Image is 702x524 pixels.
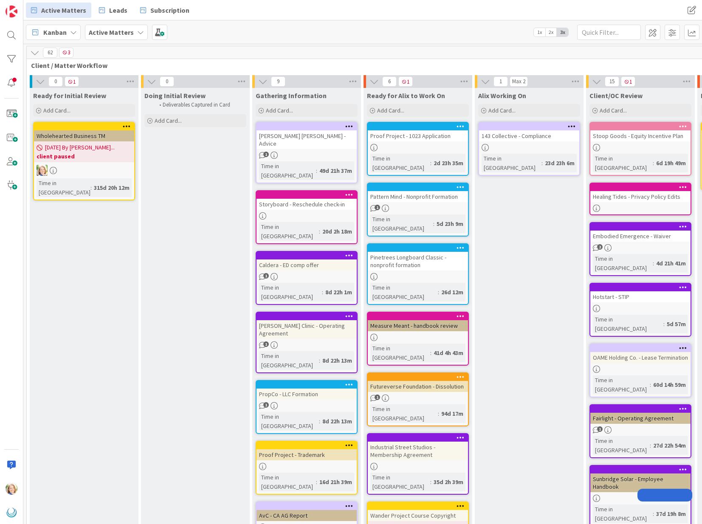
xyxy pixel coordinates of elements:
span: : [430,158,431,168]
div: Wander Project Course Copyright [368,510,468,521]
div: Time in [GEOGRAPHIC_DATA] [259,222,319,241]
div: Hotstart - STIP [590,284,691,302]
div: Time in [GEOGRAPHIC_DATA] [370,473,430,491]
div: 60d 14h 59m [651,380,688,389]
div: 5d 57m [665,319,688,329]
div: Time in [GEOGRAPHIC_DATA] [37,178,90,197]
a: Pinetrees Longboard Classic - nonprofit formationTime in [GEOGRAPHIC_DATA]:26d 12m [367,243,469,305]
a: Leads [94,3,133,18]
div: Measure Meant - handbook review [368,320,468,331]
div: PropCo - LLC Formation [257,389,357,400]
div: 37d 19h 8m [654,509,688,518]
span: : [541,158,543,168]
div: Storyboard - Reschedule check-in [257,191,357,210]
div: AD [34,165,134,176]
div: [PERSON_NAME] Clinic - Operating Agreement [257,313,357,339]
a: Measure Meant - handbook reviewTime in [GEOGRAPHIC_DATA]:41d 4h 43m [367,312,469,366]
div: Pattern Mind - Nonprofit Formation [368,183,468,202]
span: : [319,356,320,365]
div: Storyboard - Reschedule check-in [257,199,357,210]
span: 1 [375,394,380,400]
span: : [316,477,317,487]
div: Pinetrees Longboard Classic - nonprofit formation [368,244,468,270]
div: Time in [GEOGRAPHIC_DATA] [370,214,433,233]
div: Embodied Emergence - Waiver [590,231,691,242]
div: 2d 23h 35m [431,158,465,168]
span: 9 [271,76,285,87]
div: 16d 21h 39m [317,477,354,487]
div: 6d 19h 49m [654,158,688,168]
span: 2x [545,28,557,37]
div: 23d 23h 6m [543,158,577,168]
span: 1 [398,76,413,87]
div: Proof Project - 1023 Application [368,123,468,141]
span: Add Card... [155,117,182,124]
div: 94d 17m [439,409,465,418]
img: avatar [6,507,17,518]
span: 1 [263,341,269,347]
div: Time in [GEOGRAPHIC_DATA] [370,344,430,362]
a: Active Matters [26,3,91,18]
div: 4d 21h 41m [654,259,688,268]
div: AvC - CA AG Report [257,510,357,521]
a: Proof Project - 1023 ApplicationTime in [GEOGRAPHIC_DATA]:2d 23h 35m [367,122,469,176]
span: [DATE] By [PERSON_NAME]... [45,143,115,152]
div: Industrial Street Studios - Membership Agreement [368,442,468,460]
div: Time in [GEOGRAPHIC_DATA] [593,504,653,523]
span: : [438,287,439,297]
span: 0 [48,76,63,87]
span: 1 [65,76,79,87]
a: Embodied Emergence - WaiverTime in [GEOGRAPHIC_DATA]:4d 21h 41m [589,222,691,276]
a: Caldera - ED comp offerTime in [GEOGRAPHIC_DATA]:8d 22h 1m [256,251,358,305]
div: 35d 2h 39m [431,477,465,487]
img: AD [6,483,17,495]
input: Quick Filter... [577,25,641,40]
a: [PERSON_NAME] Clinic - Operating AgreementTime in [GEOGRAPHIC_DATA]:8d 22h 13m [256,312,358,373]
div: 8d 22h 13m [320,417,354,426]
div: Time in [GEOGRAPHIC_DATA] [259,283,322,301]
div: Wholehearted Business TM [34,130,134,141]
span: 1 [263,273,269,279]
a: Storyboard - Reschedule check-inTime in [GEOGRAPHIC_DATA]:20d 2h 18m [256,190,358,244]
span: Add Card... [488,107,516,114]
span: 1x [534,28,545,37]
div: Proof Project - Trademark [257,442,357,460]
span: 1 [263,402,269,408]
span: 1 [263,152,269,157]
div: Pinetrees Longboard Classic - nonprofit formation [368,252,468,270]
div: Fairlight - Operating Agreement [590,405,691,424]
span: : [653,509,654,518]
a: Fairlight - Operating AgreementTime in [GEOGRAPHIC_DATA]:27d 22h 54m [589,404,691,458]
div: Time in [GEOGRAPHIC_DATA] [259,412,319,431]
div: Proof Project - 1023 Application [368,130,468,141]
div: Measure Meant - handbook review [368,313,468,331]
span: : [319,227,320,236]
b: client paused [37,152,132,161]
div: 315d 20h 12m [92,183,132,192]
div: Hotstart - STIP [590,291,691,302]
a: Futureverse Foundation - DissolutionTime in [GEOGRAPHIC_DATA]:94d 17m [367,372,469,426]
div: Futureverse Foundation - Dissolution [368,381,468,392]
span: Ready for Alix to Work On [367,91,445,100]
div: Time in [GEOGRAPHIC_DATA] [593,315,663,333]
div: Pattern Mind - Nonprofit Formation [368,191,468,202]
div: 8d 22h 13m [320,356,354,365]
div: PropCo - LLC Formation [257,381,357,400]
div: 8d 22h 1m [323,287,354,297]
img: AD [37,165,48,176]
span: 3x [557,28,568,37]
div: Stoop Goods - Equity Incentive Plan [590,130,691,141]
div: Healing Tides - Privacy Policy Edits [590,183,691,202]
div: [PERSON_NAME] Clinic - Operating Agreement [257,320,357,339]
span: Add Card... [266,107,293,114]
div: Max 2 [512,79,525,84]
span: Client/OC Review [589,91,643,100]
div: Time in [GEOGRAPHIC_DATA] [593,375,650,394]
div: Embodied Emergence - Waiver [590,223,691,242]
div: 26d 12m [439,287,465,297]
span: 2 [597,244,603,250]
a: Pattern Mind - Nonprofit FormationTime in [GEOGRAPHIC_DATA]:5d 23h 9m [367,183,469,237]
span: 3 [59,48,73,58]
span: : [650,441,651,450]
img: Visit kanbanzone.com [6,6,17,17]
